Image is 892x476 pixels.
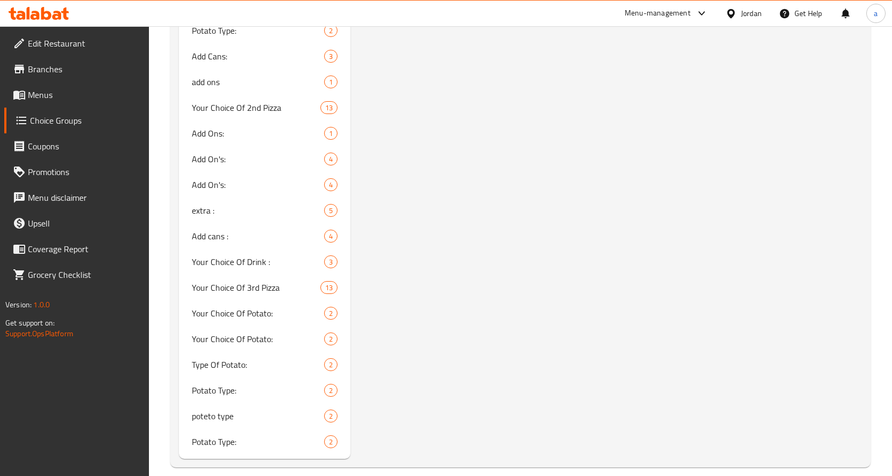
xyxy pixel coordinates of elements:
a: Edit Restaurant [4,31,149,56]
span: Potato Type: [192,384,325,397]
span: Your Choice Of 3rd Pizza [192,281,321,294]
span: 4 [325,154,337,164]
span: Choice Groups [30,114,140,127]
span: Menus [28,88,140,101]
span: Promotions [28,165,140,178]
span: 5 [325,206,337,216]
div: Add On's:4 [179,146,351,172]
a: Coverage Report [4,236,149,262]
span: 2 [325,360,337,370]
div: Choices [324,127,338,140]
span: Add On's: [192,178,325,191]
span: Add On's: [192,153,325,165]
span: 4 [325,180,337,190]
span: Menu disclaimer [28,191,140,204]
a: Branches [4,56,149,82]
span: 2 [325,26,337,36]
a: Upsell [4,210,149,236]
span: 2 [325,411,337,421]
div: Choices [324,204,338,217]
div: Choices [324,307,338,320]
div: Jordan [741,7,762,19]
a: Grocery Checklist [4,262,149,288]
span: Branches [28,63,140,75]
div: Add Ons:1 [179,120,351,146]
div: Add On's:4 [179,172,351,198]
div: Your Choice Of Potato:2 [179,326,351,352]
span: 2 [325,308,337,319]
span: 13 [321,103,337,113]
span: 1.0.0 [33,298,50,312]
span: Your Choice Of Drink : [192,255,325,268]
div: Choices [320,101,338,114]
span: 2 [325,386,337,396]
div: Add Cans:3 [179,43,351,69]
div: Choices [324,358,338,371]
span: 4 [325,231,337,241]
span: Your Choice Of Potato: [192,307,325,320]
div: Your Choice Of 2nd Pizza13 [179,95,351,120]
div: Choices [320,281,338,294]
a: Menu disclaimer [4,185,149,210]
span: extra : [192,204,325,217]
span: Your Choice Of 2nd Pizza [192,101,321,114]
span: 1 [325,77,337,87]
div: Potato Type:2 [179,377,351,403]
div: Choices [324,384,338,397]
div: Your Choice Of 3rd Pizza13 [179,275,351,300]
div: Choices [324,24,338,37]
div: poteto type2 [179,403,351,429]
div: Type Of Potato:2 [179,352,351,377]
span: 3 [325,257,337,267]
div: Potato Type:2 [179,429,351,455]
div: Choices [324,255,338,268]
div: Menu-management [625,7,691,20]
div: Potato Type:2 [179,18,351,43]
span: Upsell [28,217,140,230]
span: add ons [192,75,325,88]
span: 13 [321,283,337,293]
a: Menus [4,82,149,108]
span: 1 [325,129,337,139]
div: Choices [324,435,338,448]
span: Your Choice Of Potato: [192,333,325,345]
span: Version: [5,298,32,312]
span: poteto type [192,410,325,422]
span: Add cans : [192,230,325,243]
a: Promotions [4,159,149,185]
span: 2 [325,334,337,344]
span: a [874,7,878,19]
div: add ons1 [179,69,351,95]
a: Choice Groups [4,108,149,133]
span: Grocery Checklist [28,268,140,281]
span: Coverage Report [28,243,140,255]
div: Your Choice Of Drink :3 [179,249,351,275]
span: Potato Type: [192,24,325,37]
div: Choices [324,230,338,243]
div: Choices [324,50,338,63]
span: 3 [325,51,337,62]
span: 2 [325,437,337,447]
span: Add Ons: [192,127,325,140]
div: Add cans :4 [179,223,351,249]
div: Choices [324,178,338,191]
div: Choices [324,75,338,88]
div: Choices [324,410,338,422]
a: Coupons [4,133,149,159]
a: Support.OpsPlatform [5,327,73,341]
span: Edit Restaurant [28,37,140,50]
span: Get support on: [5,316,55,330]
div: extra :5 [179,198,351,223]
span: Coupons [28,140,140,153]
div: Choices [324,153,338,165]
span: Type Of Potato: [192,358,325,371]
div: Your Choice Of Potato:2 [179,300,351,326]
span: Add Cans: [192,50,325,63]
div: Choices [324,333,338,345]
span: Potato Type: [192,435,325,448]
